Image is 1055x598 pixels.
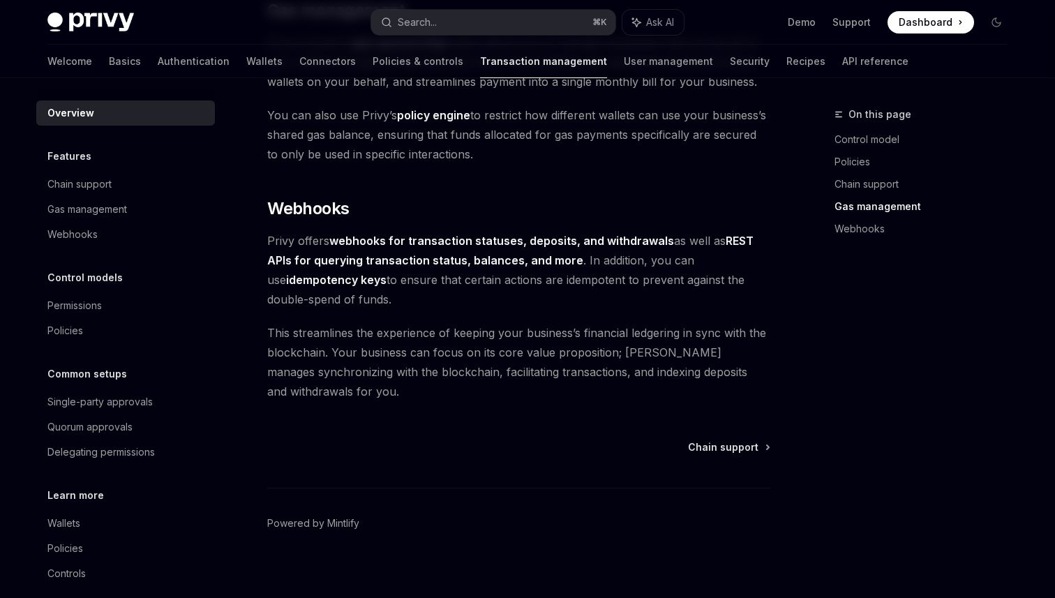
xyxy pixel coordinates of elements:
[688,440,758,454] span: Chain support
[36,440,215,465] a: Delegating permissions
[47,45,92,78] a: Welcome
[109,45,141,78] a: Basics
[788,15,816,29] a: Demo
[329,234,674,248] strong: webhooks for transaction statuses, deposits, and withdrawals
[36,293,215,318] a: Permissions
[267,197,349,220] span: Webhooks
[36,197,215,222] a: Gas management
[47,540,83,557] div: Policies
[36,318,215,343] a: Policies
[371,10,615,35] button: Search...⌘K
[36,511,215,536] a: Wallets
[47,322,83,339] div: Policies
[888,11,974,33] a: Dashboard
[835,173,1019,195] a: Chain support
[36,561,215,586] a: Controls
[36,536,215,561] a: Policies
[47,565,86,582] div: Controls
[286,273,387,287] strong: idempotency keys
[832,15,871,29] a: Support
[646,15,674,29] span: Ask AI
[397,108,470,122] strong: policy engine
[47,444,155,461] div: Delegating permissions
[267,231,770,309] span: Privy offers as well as . In addition, you can use to ensure that certain actions are idempotent ...
[47,269,123,286] h5: Control models
[622,10,684,35] button: Ask AI
[835,151,1019,173] a: Policies
[47,366,127,382] h5: Common setups
[835,128,1019,151] a: Control model
[267,105,770,164] span: You can also use Privy’s to restrict how different wallets can use your business’s shared gas bal...
[835,195,1019,218] a: Gas management
[398,14,437,31] div: Search...
[624,45,713,78] a: User management
[835,218,1019,240] a: Webhooks
[985,11,1008,33] button: Toggle dark mode
[688,440,769,454] a: Chain support
[47,515,80,532] div: Wallets
[246,45,283,78] a: Wallets
[36,222,215,247] a: Webhooks
[47,226,98,243] div: Webhooks
[730,45,770,78] a: Security
[36,100,215,126] a: Overview
[47,105,94,121] div: Overview
[592,17,607,28] span: ⌘ K
[267,516,359,530] a: Powered by Mintlify
[47,297,102,314] div: Permissions
[47,148,91,165] h5: Features
[36,389,215,414] a: Single-party approvals
[36,414,215,440] a: Quorum approvals
[848,106,911,123] span: On this page
[373,45,463,78] a: Policies & controls
[158,45,230,78] a: Authentication
[480,45,607,78] a: Transaction management
[786,45,825,78] a: Recipes
[47,13,134,32] img: dark logo
[47,176,112,193] div: Chain support
[36,172,215,197] a: Chain support
[899,15,952,29] span: Dashboard
[47,201,127,218] div: Gas management
[842,45,908,78] a: API reference
[47,419,133,435] div: Quorum approvals
[299,45,356,78] a: Connectors
[47,394,153,410] div: Single-party approvals
[267,323,770,401] span: This streamlines the experience of keeping your business’s financial ledgering in sync with the b...
[47,487,104,504] h5: Learn more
